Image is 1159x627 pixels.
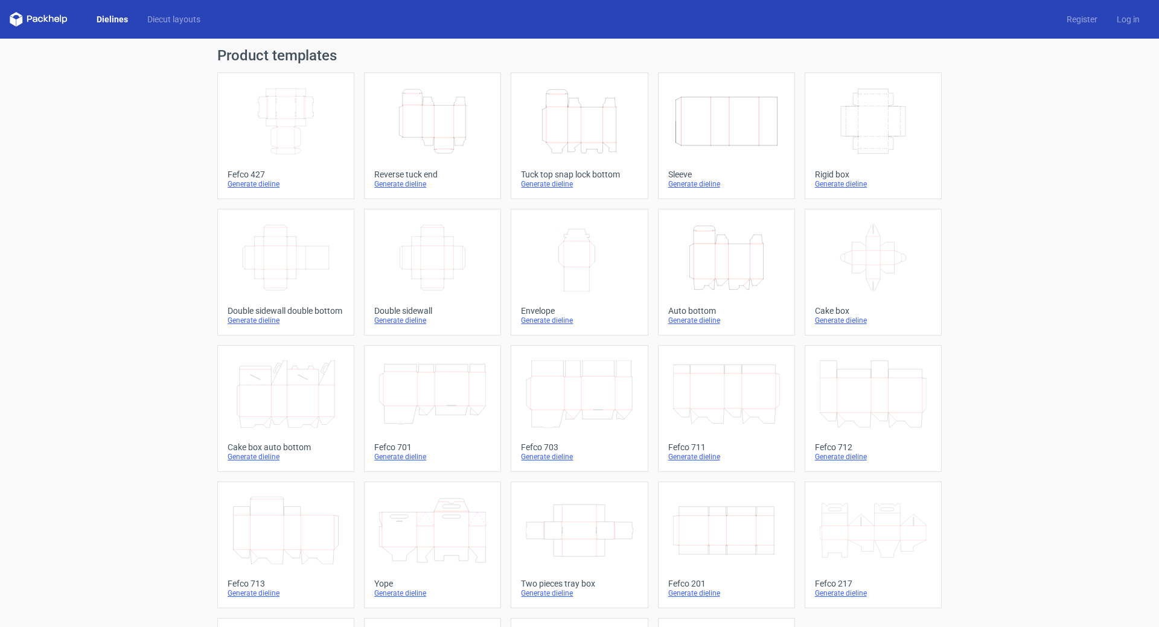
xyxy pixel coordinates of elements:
a: Double sidewall double bottomGenerate dieline [217,209,354,336]
div: Generate dieline [374,316,491,325]
a: Double sidewallGenerate dieline [364,209,501,336]
div: Fefco 701 [374,442,491,452]
a: Log in [1107,13,1149,25]
a: Fefco 713Generate dieline [217,482,354,608]
div: Rigid box [815,170,931,179]
div: Double sidewall [374,306,491,316]
div: Sleeve [668,170,785,179]
a: Dielines [87,13,138,25]
div: Generate dieline [815,452,931,462]
div: Cake box auto bottom [228,442,344,452]
div: Tuck top snap lock bottom [521,170,637,179]
div: Auto bottom [668,306,785,316]
div: Yope [374,579,491,588]
div: Fefco 712 [815,442,931,452]
div: Cake box [815,306,931,316]
div: Generate dieline [668,588,785,598]
div: Generate dieline [521,316,637,325]
a: Cake boxGenerate dieline [805,209,942,336]
div: Generate dieline [668,316,785,325]
a: Tuck top snap lock bottomGenerate dieline [511,72,648,199]
div: Generate dieline [374,588,491,598]
div: Generate dieline [228,179,344,189]
a: Diecut layouts [138,13,210,25]
a: EnvelopeGenerate dieline [511,209,648,336]
div: Fefco 427 [228,170,344,179]
div: Generate dieline [815,316,931,325]
div: Two pieces tray box [521,579,637,588]
div: Envelope [521,306,637,316]
div: Generate dieline [815,588,931,598]
a: Fefco 427Generate dieline [217,72,354,199]
div: Generate dieline [228,452,344,462]
div: Fefco 703 [521,442,637,452]
div: Fefco 201 [668,579,785,588]
a: Auto bottomGenerate dieline [658,209,795,336]
div: Generate dieline [228,588,344,598]
a: Fefco 217Generate dieline [805,482,942,608]
div: Generate dieline [668,179,785,189]
a: Rigid boxGenerate dieline [805,72,942,199]
div: Generate dieline [521,452,637,462]
a: Fefco 703Generate dieline [511,345,648,472]
a: Fefco 201Generate dieline [658,482,795,608]
a: Fefco 701Generate dieline [364,345,501,472]
div: Reverse tuck end [374,170,491,179]
a: Fefco 711Generate dieline [658,345,795,472]
div: Fefco 713 [228,579,344,588]
a: YopeGenerate dieline [364,482,501,608]
div: Generate dieline [374,452,491,462]
div: Generate dieline [228,316,344,325]
a: SleeveGenerate dieline [658,72,795,199]
a: Cake box auto bottomGenerate dieline [217,345,354,472]
h1: Product templates [217,48,942,63]
div: Generate dieline [374,179,491,189]
a: Fefco 712Generate dieline [805,345,942,472]
a: Register [1057,13,1107,25]
div: Generate dieline [521,179,637,189]
div: Generate dieline [815,179,931,189]
a: Two pieces tray boxGenerate dieline [511,482,648,608]
div: Generate dieline [521,588,637,598]
div: Double sidewall double bottom [228,306,344,316]
div: Fefco 217 [815,579,931,588]
div: Fefco 711 [668,442,785,452]
a: Reverse tuck endGenerate dieline [364,72,501,199]
div: Generate dieline [668,452,785,462]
